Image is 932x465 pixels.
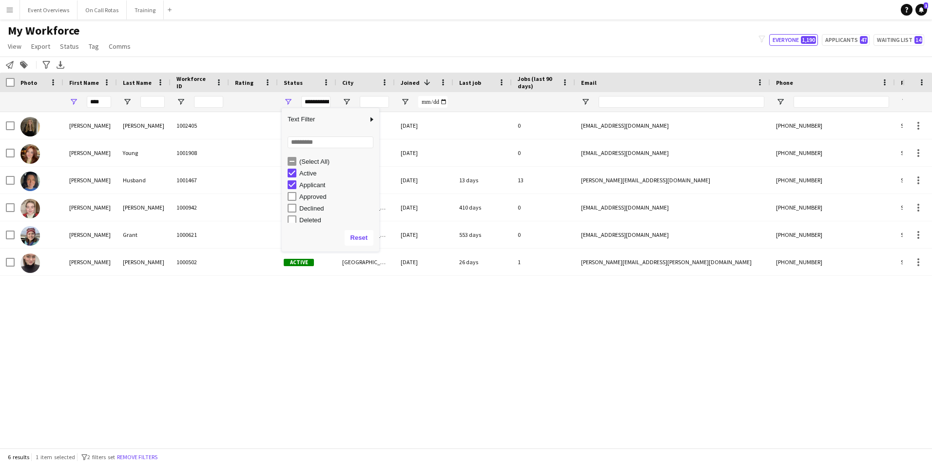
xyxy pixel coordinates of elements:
[581,79,597,86] span: Email
[171,167,229,194] div: 1001467
[822,34,870,46] button: Applicants47
[20,117,40,136] img: Lucy Atherton
[171,221,229,248] div: 1000621
[194,96,223,108] input: Workforce ID Filter Input
[20,144,40,164] img: Lucy Young
[78,0,127,19] button: On Call Rotas
[123,79,152,86] span: Last Name
[288,136,373,148] input: Search filter values
[860,36,868,44] span: 47
[117,167,171,194] div: Husband
[401,97,409,106] button: Open Filter Menu
[336,249,395,275] div: [GEOGRAPHIC_DATA]
[770,221,895,248] div: [PHONE_NUMBER]
[18,59,30,71] app-action-btn: Add to tag
[36,453,75,461] span: 1 item selected
[56,40,83,53] a: Status
[284,97,292,106] button: Open Filter Menu
[117,139,171,166] div: Young
[284,259,314,266] span: Active
[575,221,770,248] div: [EMAIL_ADDRESS][DOMAIN_NAME]
[512,167,575,194] div: 13
[769,34,818,46] button: Everyone1,190
[770,139,895,166] div: [PHONE_NUMBER]
[794,96,889,108] input: Phone Filter Input
[453,194,512,221] div: 410 days
[299,216,376,224] div: Deleted
[874,34,924,46] button: Waiting list14
[776,79,793,86] span: Phone
[342,97,351,106] button: Open Filter Menu
[770,249,895,275] div: [PHONE_NUMBER]
[171,249,229,275] div: 1000502
[235,79,253,86] span: Rating
[55,59,66,71] app-action-btn: Export XLSX
[459,79,481,86] span: Last job
[27,40,54,53] a: Export
[581,97,590,106] button: Open Filter Menu
[69,79,99,86] span: First Name
[401,79,420,86] span: Joined
[69,97,78,106] button: Open Filter Menu
[512,221,575,248] div: 0
[63,112,117,139] div: [PERSON_NAME]
[395,167,453,194] div: [DATE]
[924,2,928,9] span: 1
[395,194,453,221] div: [DATE]
[453,167,512,194] div: 13 days
[176,97,185,106] button: Open Filter Menu
[20,0,78,19] button: Event Overviews
[342,79,353,86] span: City
[282,155,379,284] div: Filter List
[512,139,575,166] div: 0
[453,249,512,275] div: 26 days
[85,40,103,53] a: Tag
[117,221,171,248] div: Grant
[512,249,575,275] div: 1
[115,452,159,463] button: Remove filters
[87,96,111,108] input: First Name Filter Input
[63,194,117,221] div: [PERSON_NAME]
[140,96,165,108] input: Last Name Filter Input
[299,205,376,212] div: Declined
[117,249,171,275] div: [PERSON_NAME]
[282,108,379,252] div: Column Filter
[395,221,453,248] div: [DATE]
[284,79,303,86] span: Status
[8,23,79,38] span: My Workforce
[171,112,229,139] div: 1002405
[901,97,910,106] button: Open Filter Menu
[60,42,79,51] span: Status
[770,167,895,194] div: [PHONE_NUMBER]
[171,194,229,221] div: 1000942
[575,112,770,139] div: [EMAIL_ADDRESS][DOMAIN_NAME]
[123,97,132,106] button: Open Filter Menu
[282,111,368,128] span: Text Filter
[4,59,16,71] app-action-btn: Notify workforce
[20,199,40,218] img: Lucy Cameron
[8,42,21,51] span: View
[176,75,212,90] span: Workforce ID
[770,112,895,139] div: [PHONE_NUMBER]
[518,75,558,90] span: Jobs (last 90 days)
[63,221,117,248] div: [PERSON_NAME]
[87,453,115,461] span: 2 filters set
[109,42,131,51] span: Comms
[299,170,376,177] div: Active
[395,139,453,166] div: [DATE]
[360,96,389,108] input: City Filter Input
[299,158,376,165] div: (Select All)
[117,112,171,139] div: [PERSON_NAME]
[20,253,40,273] img: Lucy Currie
[770,194,895,221] div: [PHONE_NUMBER]
[345,230,373,246] button: Reset
[299,193,376,200] div: Approved
[63,249,117,275] div: [PERSON_NAME]
[575,167,770,194] div: [PERSON_NAME][EMAIL_ADDRESS][DOMAIN_NAME]
[599,96,764,108] input: Email Filter Input
[915,4,927,16] a: 1
[31,42,50,51] span: Export
[395,249,453,275] div: [DATE]
[299,181,376,189] div: Applicant
[418,96,447,108] input: Joined Filter Input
